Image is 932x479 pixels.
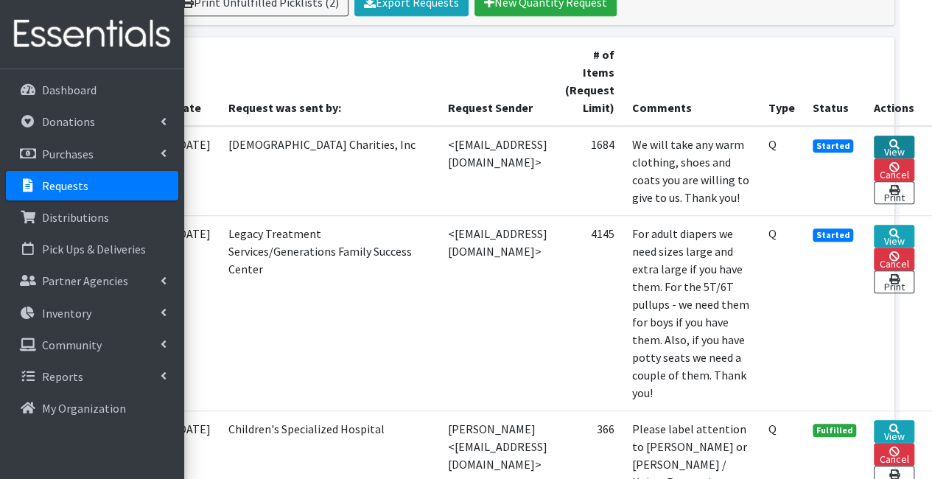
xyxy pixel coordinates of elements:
a: Purchases [6,139,178,169]
abbr: Quantity [768,226,777,241]
abbr: Quantity [768,422,777,436]
a: Inventory [6,298,178,328]
p: Donations [42,114,95,129]
a: Requests [6,171,178,200]
th: # of Items (Request Limit) [556,37,623,126]
p: My Organization [42,401,126,416]
th: Status [804,37,866,126]
span: Fulfilled [813,424,857,437]
a: View [874,225,914,248]
p: Distributions [42,210,109,225]
abbr: Quantity [768,137,777,152]
p: Pick Ups & Deliveries [42,242,146,256]
span: Started [813,139,854,153]
a: Pick Ups & Deliveries [6,234,178,264]
td: [DATE] [158,215,220,410]
span: Started [813,228,854,242]
td: For adult diapers we need sizes large and extra large if you have them. For the 5T/6T pullups - w... [623,215,760,410]
a: View [874,420,914,443]
td: <[EMAIL_ADDRESS][DOMAIN_NAME]> [439,215,556,410]
p: Requests [42,178,88,193]
a: Donations [6,107,178,136]
td: [DATE] [158,126,220,216]
p: Dashboard [42,83,97,97]
td: Legacy Treatment Services/Generations Family Success Center [220,215,439,410]
p: Reports [42,369,83,384]
a: Cancel [874,443,914,466]
a: Print [874,270,914,293]
th: Request Sender [439,37,556,126]
th: Request was sent by: [220,37,439,126]
th: Type [760,37,804,126]
th: Date [158,37,220,126]
a: Cancel [874,248,914,270]
a: Community [6,330,178,360]
a: Cancel [874,158,914,181]
p: Partner Agencies [42,273,128,288]
td: [DEMOGRAPHIC_DATA] Charities, Inc [220,126,439,216]
td: 1684 [556,126,623,216]
td: We will take any warm clothing, shoes and coats you are willing to give to us. Thank you! [623,126,760,216]
a: Reports [6,362,178,391]
p: Purchases [42,147,94,161]
img: HumanEssentials [6,10,178,59]
td: <[EMAIL_ADDRESS][DOMAIN_NAME]> [439,126,556,216]
a: Partner Agencies [6,266,178,296]
a: Dashboard [6,75,178,105]
p: Community [42,338,102,352]
a: Print [874,181,914,204]
p: Inventory [42,306,91,321]
a: My Organization [6,394,178,423]
a: View [874,136,914,158]
td: 4145 [556,215,623,410]
th: Comments [623,37,760,126]
th: Actions [865,37,932,126]
a: Distributions [6,203,178,232]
